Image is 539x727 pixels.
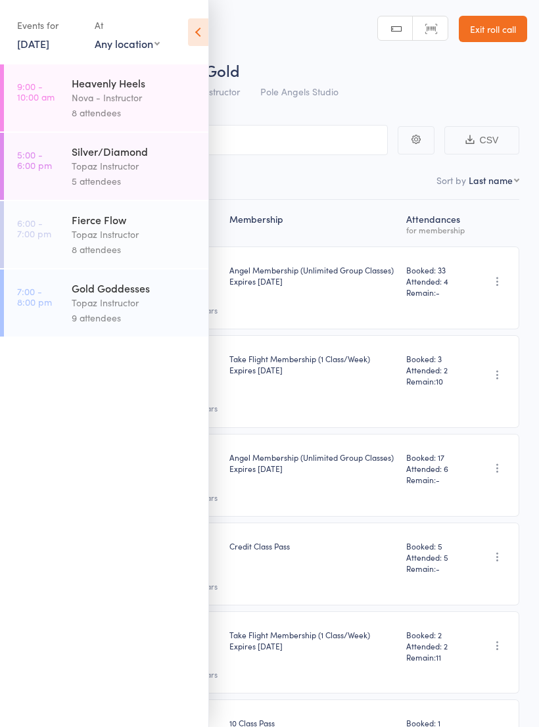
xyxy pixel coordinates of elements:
span: Booked: 5 [406,540,465,551]
div: Expires [DATE] [229,275,396,287]
div: Topaz Instructor [72,295,197,310]
a: 5:00 -6:00 pmSilver/DiamondTopaz Instructor5 attendees [4,133,208,200]
div: Events for [17,14,82,36]
span: Booked: 17 [406,452,465,463]
div: Heavenly Heels [72,76,197,90]
span: Booked: 2 [406,629,465,640]
button: CSV [444,126,519,154]
div: 8 attendees [72,105,197,120]
span: Attended: 2 [406,364,465,375]
div: 5 attendees [72,174,197,189]
span: Attended: 5 [406,551,465,563]
div: Take Flight Membership (1 Class/Week) [229,353,396,375]
span: Remain: [406,375,465,387]
span: Attended: 2 [406,640,465,651]
div: Atten­dances [401,206,471,241]
span: Pole Angels Studio [260,85,339,98]
a: 7:00 -8:00 pmGold GoddessesTopaz Instructor9 attendees [4,270,208,337]
a: 6:00 -7:00 pmFierce FlowTopaz Instructor8 attendees [4,201,208,268]
div: Silver/Diamond [72,144,197,158]
div: Nova - Instructor [72,90,197,105]
span: - [436,474,440,485]
div: Fierce Flow [72,212,197,227]
span: Attended: 6 [406,463,465,474]
div: Topaz Instructor [72,158,197,174]
span: 11 [436,651,441,663]
div: Last name [469,174,513,187]
div: Expires [DATE] [229,640,396,651]
div: Expires [DATE] [229,364,396,375]
div: Membership [224,206,401,241]
div: for membership [406,225,465,234]
time: 5:00 - 6:00 pm [17,149,52,170]
div: At [95,14,160,36]
span: Booked: 3 [406,353,465,364]
span: - [436,287,440,298]
div: Take Flight Membership (1 Class/Week) [229,629,396,651]
a: Exit roll call [459,16,527,42]
span: Booked: 33 [406,264,465,275]
div: Angel Membership (Unlimited Group Classes) [229,264,396,287]
span: Remain: [406,651,465,663]
time: 6:00 - 7:00 pm [17,218,51,239]
span: Attended: 4 [406,275,465,287]
div: Angel Membership (Unlimited Group Classes) [229,452,396,474]
div: Any location [95,36,160,51]
span: Remain: [406,287,465,298]
time: 9:00 - 10:00 am [17,81,55,102]
div: 9 attendees [72,310,197,325]
a: [DATE] [17,36,49,51]
label: Sort by [436,174,466,187]
a: 9:00 -10:00 amHeavenly HeelsNova - Instructor8 attendees [4,64,208,131]
div: Topaz Instructor [72,227,197,242]
span: - [436,563,440,574]
span: 10 [436,375,443,387]
div: Gold Goddesses [72,281,197,295]
span: Remain: [406,563,465,574]
div: Credit Class Pass [229,540,396,551]
span: Remain: [406,474,465,485]
div: Expires [DATE] [229,463,396,474]
div: 8 attendees [72,242,197,257]
time: 7:00 - 8:00 pm [17,286,52,307]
